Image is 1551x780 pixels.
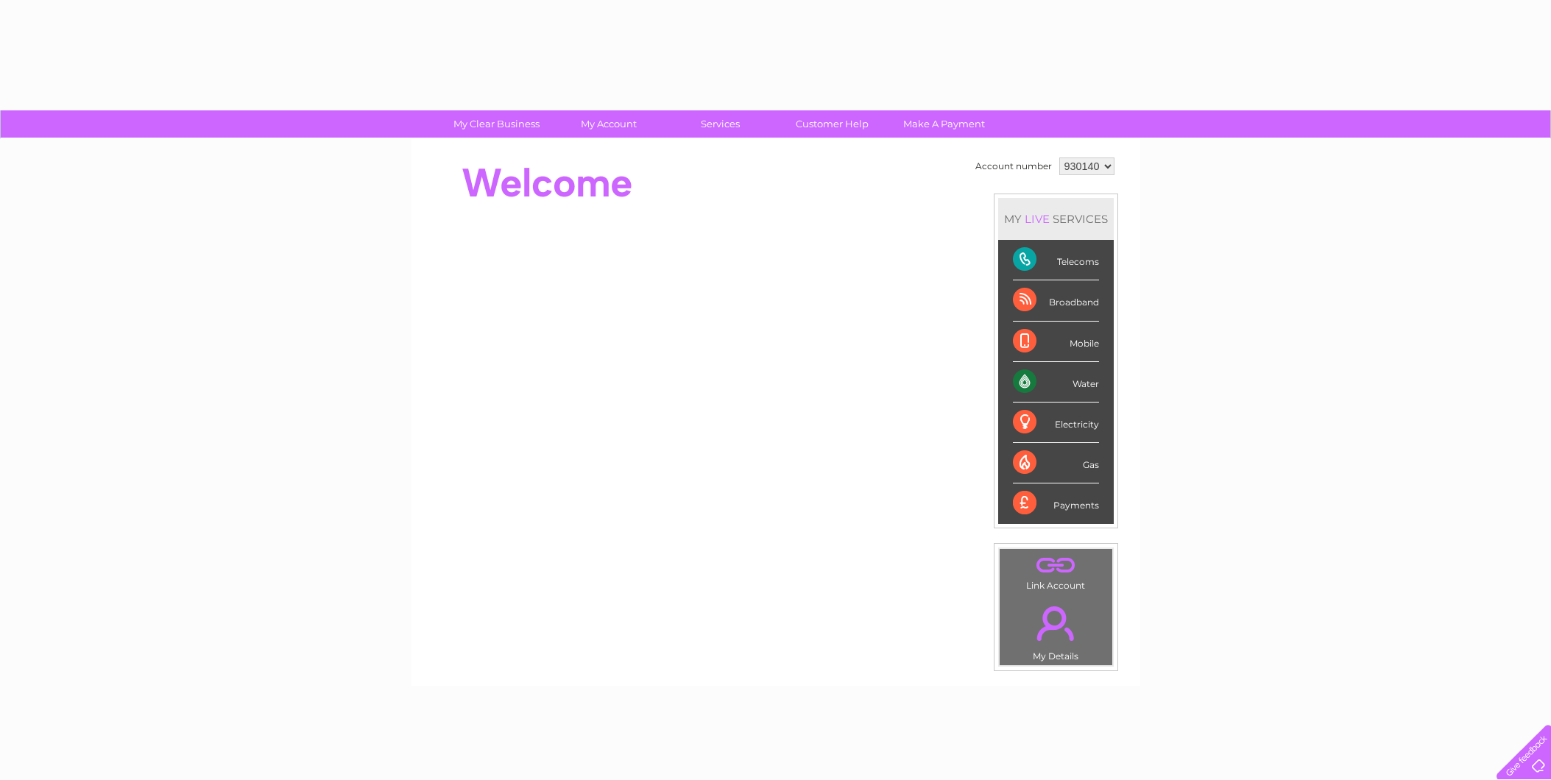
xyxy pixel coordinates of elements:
div: MY SERVICES [998,198,1114,240]
div: Electricity [1013,403,1099,443]
a: . [1003,598,1109,649]
div: Payments [1013,483,1099,523]
div: LIVE [1022,212,1053,226]
td: Account number [972,154,1056,179]
td: My Details [999,594,1113,666]
a: Make A Payment [883,110,1005,138]
a: My Clear Business [436,110,557,138]
div: Telecoms [1013,240,1099,280]
div: Gas [1013,443,1099,483]
a: . [1003,553,1109,578]
div: Mobile [1013,322,1099,362]
td: Link Account [999,548,1113,595]
div: Water [1013,362,1099,403]
a: Services [660,110,781,138]
a: Customer Help [771,110,893,138]
a: My Account [548,110,669,138]
div: Broadband [1013,280,1099,321]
